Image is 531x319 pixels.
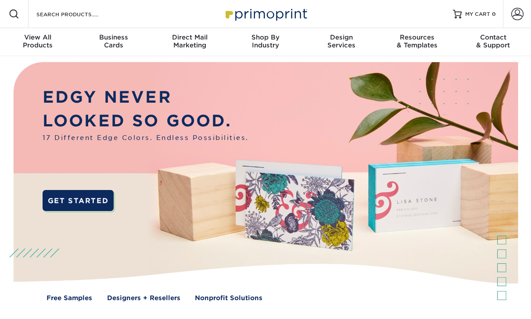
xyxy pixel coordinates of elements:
span: Design [303,33,379,41]
a: BusinessCards [76,28,152,56]
p: EDGY NEVER [43,85,249,109]
p: LOOKED SO GOOD. [43,109,249,133]
a: Free Samples [47,293,92,303]
div: Cards [76,33,152,49]
div: Industry [228,33,304,49]
a: Shop ByIndustry [228,28,304,56]
span: 17 Different Edge Colors. Endless Possibilities. [43,133,249,143]
span: Contact [455,33,531,41]
a: Nonprofit Solutions [195,293,262,303]
span: MY CART [465,11,490,18]
span: Business [76,33,152,41]
a: Contact& Support [455,28,531,56]
span: Resources [379,33,455,41]
a: Direct MailMarketing [152,28,228,56]
span: Direct Mail [152,33,228,41]
span: Shop By [228,33,304,41]
a: DesignServices [303,28,379,56]
div: Services [303,33,379,49]
span: 0 [492,11,496,17]
img: Primoprint [222,4,309,23]
a: Designers + Resellers [107,293,180,303]
input: SEARCH PRODUCTS..... [36,9,121,19]
div: & Support [455,33,531,49]
div: Marketing [152,33,228,49]
a: GET STARTED [43,190,114,211]
a: Resources& Templates [379,28,455,56]
div: & Templates [379,33,455,49]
